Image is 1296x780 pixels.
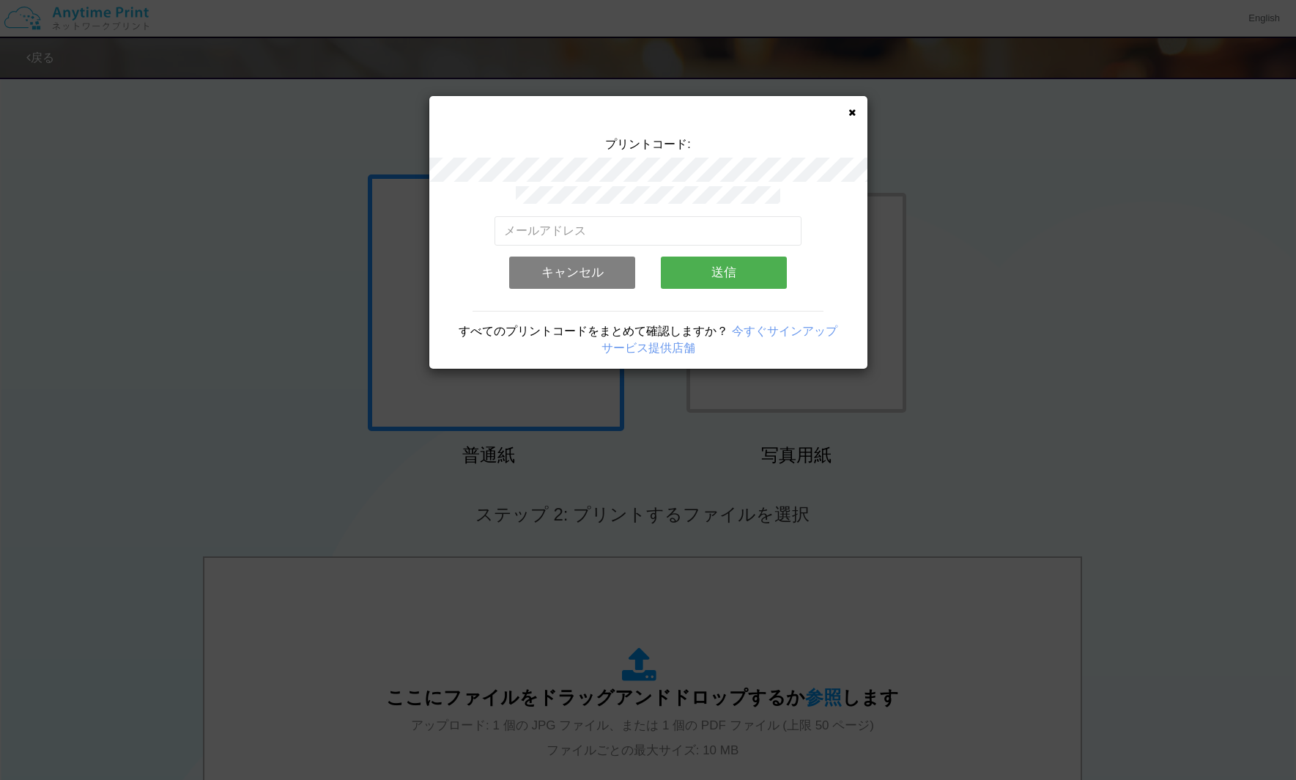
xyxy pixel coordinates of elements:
[661,257,787,289] button: 送信
[732,325,837,337] a: 今すぐサインアップ
[509,257,635,289] button: キャンセル
[601,342,695,354] a: サービス提供店舗
[495,216,801,246] input: メールアドレス
[459,325,728,337] span: すべてのプリントコードをまとめて確認しますか？
[605,138,690,150] span: プリントコード:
